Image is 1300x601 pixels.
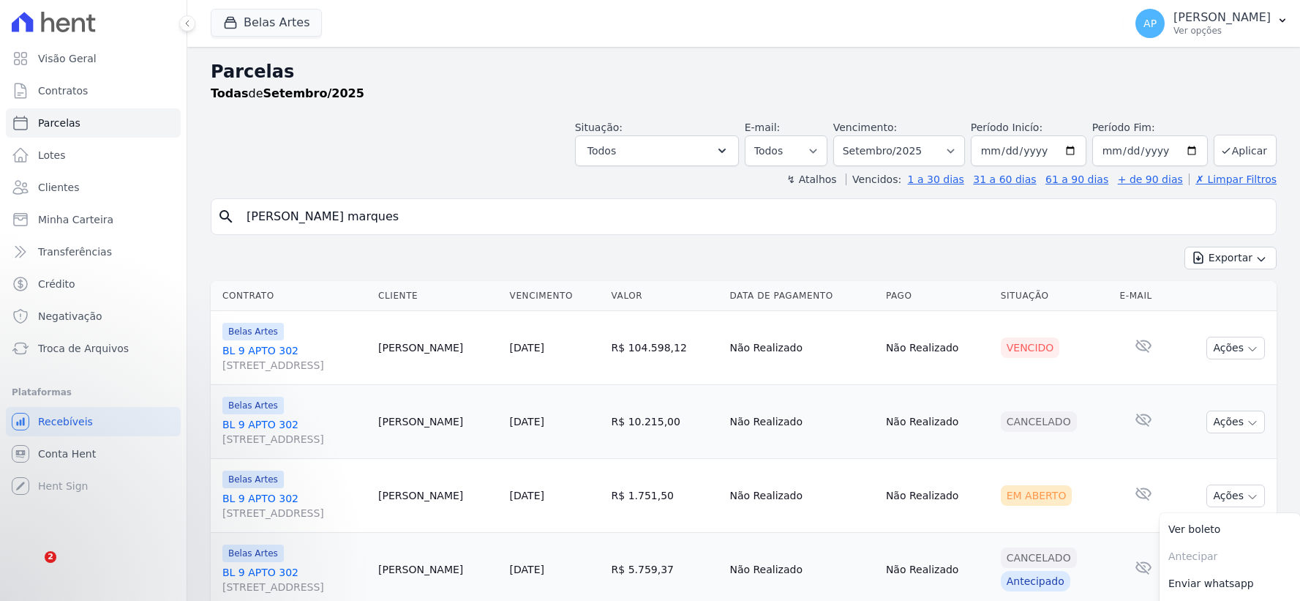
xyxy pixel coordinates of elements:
[45,551,56,563] span: 2
[971,122,1042,133] label: Período Inicío:
[222,432,367,447] span: [STREET_ADDRESS]
[880,281,995,311] th: Pago
[372,311,504,385] td: [PERSON_NAME]
[1160,570,1300,597] a: Enviar whatsapp
[6,237,181,266] a: Transferências
[238,202,1270,231] input: Buscar por nome do lote ou do cliente
[6,76,181,105] a: Contratos
[786,173,836,185] label: ↯ Atalhos
[6,108,181,138] a: Parcelas
[880,311,995,385] td: Não Realizado
[38,212,113,227] span: Minha Carteira
[1143,18,1157,29] span: AP
[1001,571,1070,591] div: Antecipado
[1206,337,1265,359] button: Ações
[575,135,739,166] button: Todos
[222,565,367,594] a: BL 9 APTO 302[STREET_ADDRESS]
[222,397,284,414] span: Belas Artes
[6,44,181,73] a: Visão Geral
[6,334,181,363] a: Troca de Arquivos
[504,281,606,311] th: Vencimento
[606,311,724,385] td: R$ 104.598,12
[880,459,995,533] td: Não Realizado
[217,208,235,225] i: search
[38,148,66,163] span: Lotes
[880,385,995,459] td: Não Realizado
[1001,337,1060,358] div: Vencido
[38,309,102,324] span: Negativação
[724,281,879,311] th: Data de Pagamento
[1001,548,1077,568] div: Cancelado
[724,459,879,533] td: Não Realizado
[1184,247,1277,269] button: Exportar
[1118,173,1183,185] a: + de 90 dias
[1160,516,1300,543] a: Ver boleto
[6,302,181,331] a: Negativação
[606,385,724,459] td: R$ 10.215,00
[6,141,181,170] a: Lotes
[38,83,88,98] span: Contratos
[263,86,364,100] strong: Setembro/2025
[846,173,901,185] label: Vencidos:
[38,341,129,356] span: Troca de Arquivos
[38,447,96,461] span: Conta Hent
[724,311,879,385] td: Não Realizado
[1045,173,1108,185] a: 61 a 90 dias
[908,173,964,185] a: 1 a 30 dias
[6,173,181,202] a: Clientes
[1001,411,1077,432] div: Cancelado
[222,358,367,373] span: [STREET_ADDRESS]
[606,281,724,311] th: Valor
[510,416,544,428] a: [DATE]
[1114,281,1174,311] th: E-mail
[222,323,284,340] span: Belas Artes
[1189,173,1277,185] a: ✗ Limpar Filtros
[38,277,75,291] span: Crédito
[1173,10,1271,25] p: [PERSON_NAME]
[1092,120,1208,135] label: Período Fim:
[38,244,112,259] span: Transferências
[38,116,80,130] span: Parcelas
[995,281,1114,311] th: Situação
[510,342,544,354] a: [DATE]
[372,385,504,459] td: [PERSON_NAME]
[606,459,724,533] td: R$ 1.751,50
[724,385,879,459] td: Não Realizado
[11,459,304,561] iframe: Intercom notifications mensagem
[1214,135,1277,166] button: Aplicar
[38,414,93,429] span: Recebíveis
[222,580,367,594] span: [STREET_ADDRESS]
[1001,485,1072,506] div: Em Aberto
[1206,411,1265,433] button: Ações
[211,86,249,100] strong: Todas
[372,281,504,311] th: Cliente
[211,9,322,37] button: Belas Artes
[6,407,181,436] a: Recebíveis
[510,490,544,501] a: [DATE]
[1124,3,1300,44] button: AP [PERSON_NAME] Ver opções
[211,85,364,102] p: de
[6,205,181,234] a: Minha Carteira
[575,122,623,133] label: Situação:
[833,122,897,133] label: Vencimento:
[211,281,372,311] th: Contrato
[12,384,175,401] div: Plataformas
[38,51,97,66] span: Visão Geral
[6,269,181,299] a: Crédito
[211,59,1277,85] h2: Parcelas
[38,180,79,195] span: Clientes
[222,343,367,373] a: BL 9 APTO 302[STREET_ADDRESS]
[973,173,1036,185] a: 31 a 60 dias
[1206,485,1265,507] button: Ações
[587,142,616,160] span: Todos
[15,551,50,586] iframe: Intercom live chat
[6,439,181,469] a: Conta Hent
[372,459,504,533] td: [PERSON_NAME]
[510,564,544,575] a: [DATE]
[1173,25,1271,37] p: Ver opções
[222,417,367,447] a: BL 9 APTO 302[STREET_ADDRESS]
[745,122,781,133] label: E-mail:
[1160,543,1300,570] span: Antecipar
